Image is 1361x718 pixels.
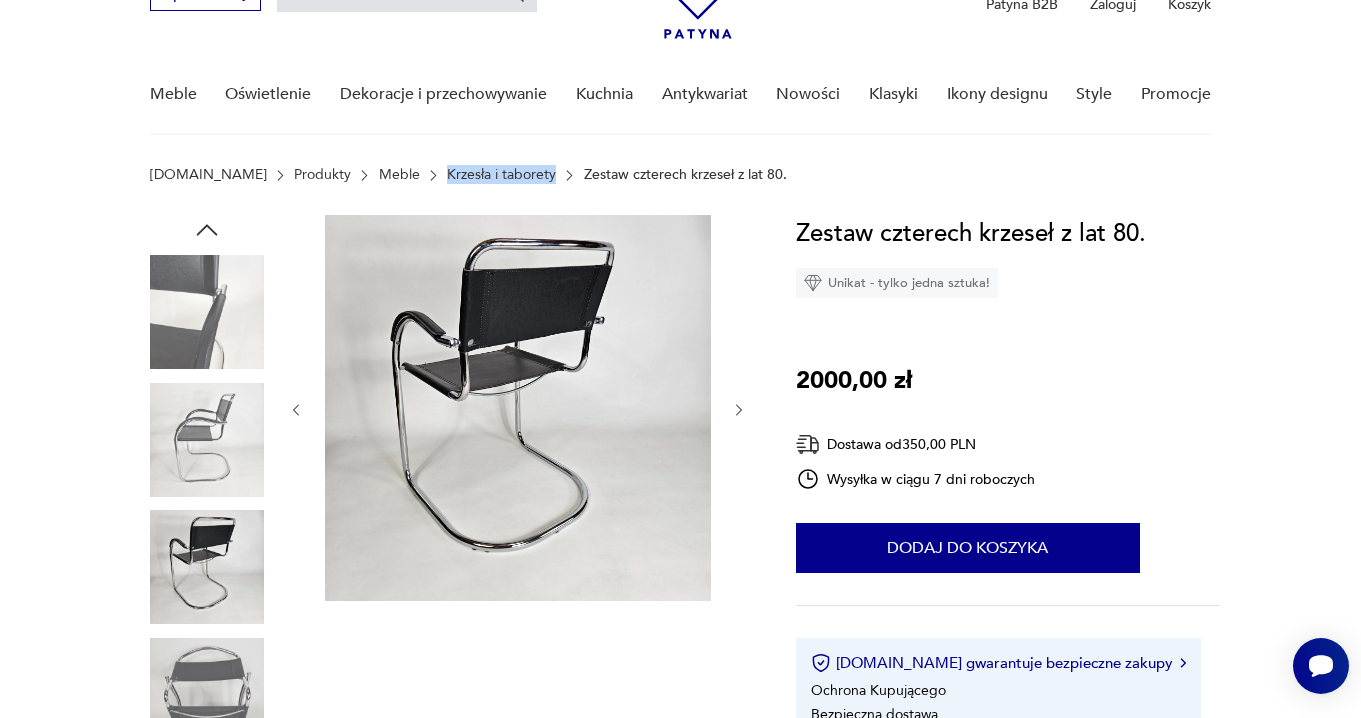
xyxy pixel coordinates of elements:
img: Zdjęcie produktu Zestaw czterech krzeseł z lat 80. [150,510,264,624]
p: 2000,00 zł [796,362,912,400]
img: Zdjęcie produktu Zestaw czterech krzeseł z lat 80. [325,215,711,601]
a: Dekoracje i przechowywanie [340,56,547,133]
a: [DOMAIN_NAME] [150,167,267,183]
button: [DOMAIN_NAME] gwarantuje bezpieczne zakupy [811,653,1186,673]
a: Promocje [1141,56,1211,133]
iframe: Smartsupp widget button [1293,638,1349,694]
img: Zdjęcie produktu Zestaw czterech krzeseł z lat 80. [150,383,264,497]
h1: Zestaw czterech krzeseł z lat 80. [796,215,1146,253]
a: Produkty [294,167,351,183]
a: Style [1076,56,1112,133]
img: Zdjęcie produktu Zestaw czterech krzeseł z lat 80. [150,255,264,369]
button: Dodaj do koszyka [796,523,1140,573]
a: Klasyki [869,56,918,133]
li: Ochrona Kupującego [811,681,946,700]
a: Ikony designu [947,56,1048,133]
a: Meble [150,56,197,133]
div: Unikat - tylko jedna sztuka! [796,268,998,298]
a: Krzesła i taborety [447,167,556,183]
p: Zestaw czterech krzeseł z lat 80. [584,167,787,183]
a: Kuchnia [576,56,633,133]
a: Nowości [776,56,840,133]
img: Ikona dostawy [796,432,820,457]
img: Ikona diamentu [804,274,822,292]
img: Ikona certyfikatu [811,653,831,673]
a: Antykwariat [662,56,748,133]
img: Ikona strzałki w prawo [1180,658,1186,668]
div: Dostawa od 350,00 PLN [796,432,1036,457]
div: Wysyłka w ciągu 7 dni roboczych [796,467,1036,491]
a: Meble [379,167,420,183]
a: Oświetlenie [225,56,311,133]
